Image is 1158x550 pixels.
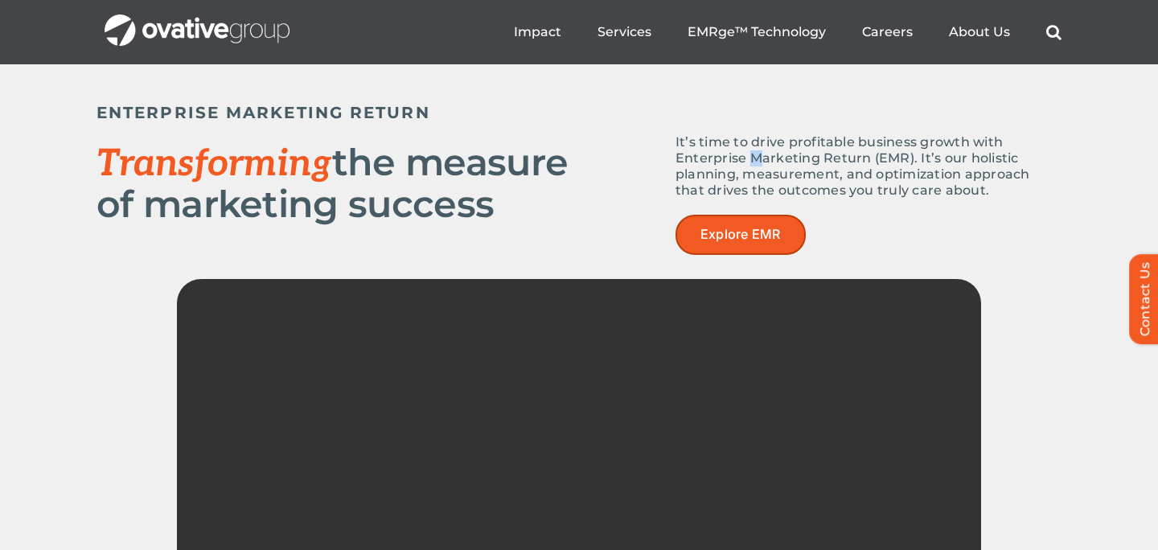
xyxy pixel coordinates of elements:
a: Careers [862,24,913,40]
a: EMRge™ Technology [688,24,826,40]
a: OG_Full_horizontal_WHT [105,13,289,28]
a: Services [597,24,651,40]
p: It’s time to drive profitable business growth with Enterprise Marketing Return (EMR). It’s our ho... [675,134,1061,199]
h2: the measure of marketing success [96,142,579,224]
nav: Menu [514,6,1061,58]
a: About Us [949,24,1010,40]
span: Transforming [96,142,332,187]
a: Explore EMR [675,215,806,254]
a: Search [1046,24,1061,40]
h5: ENTERPRISE MARKETING RETURN [96,103,1061,122]
a: Impact [514,24,561,40]
span: Explore EMR [700,227,781,242]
